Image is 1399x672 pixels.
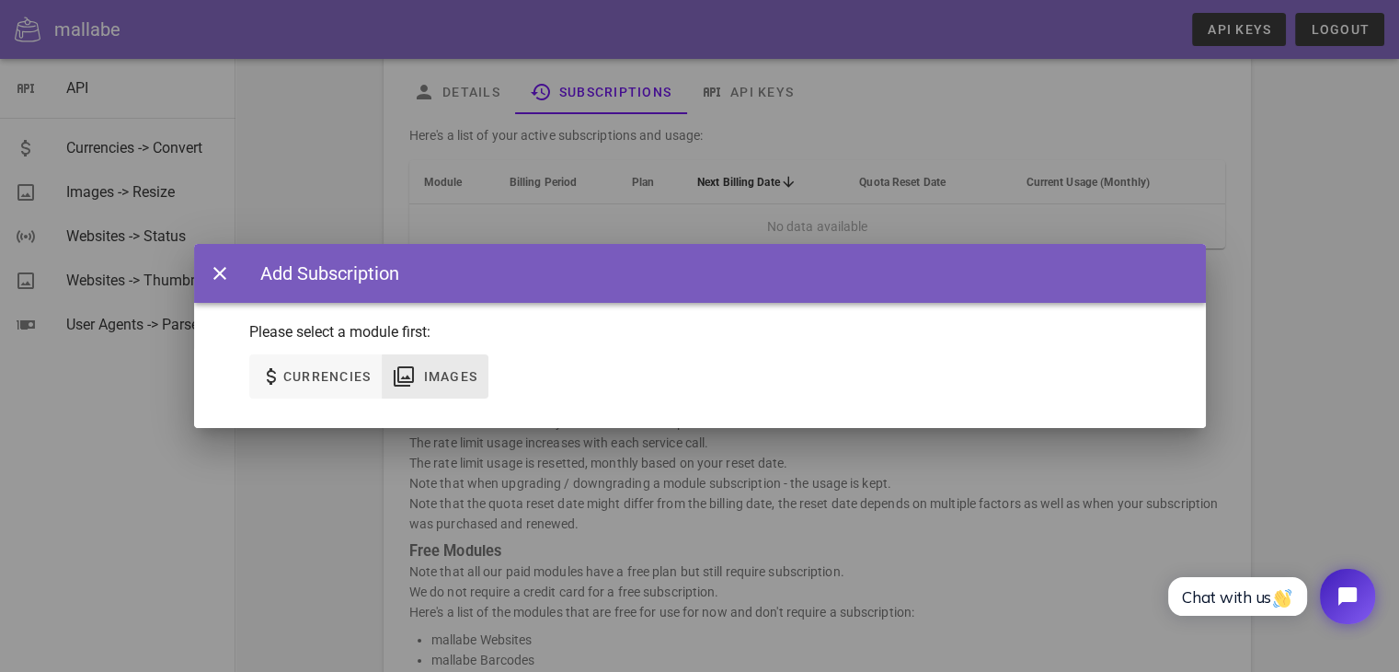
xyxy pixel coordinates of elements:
[422,369,477,384] span: Images
[282,369,372,384] span: Currencies
[249,321,1151,343] p: Please select a module first:
[249,354,383,399] button: Currencies
[242,260,399,287] div: Add Subscription
[382,354,488,399] button: Images
[1148,553,1391,640] iframe: Tidio Chat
